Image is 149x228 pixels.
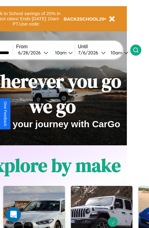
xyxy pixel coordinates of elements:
div: 10am [52,50,68,56]
div: 6 / 28 / 2026 [18,50,44,56]
b: BACK2SCHOOL20 [64,16,104,22]
div: Open Intercom Messenger [6,207,21,222]
div: Give Feedback [3,101,7,126]
div: 7 / 6 / 2026 [78,50,101,56]
div: 10am [108,50,124,56]
button: 10am [106,49,130,56]
button: 6/28/2026 [16,49,50,56]
button: 10am [50,49,75,56]
label: From [16,44,75,49]
label: Until [78,44,130,49]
